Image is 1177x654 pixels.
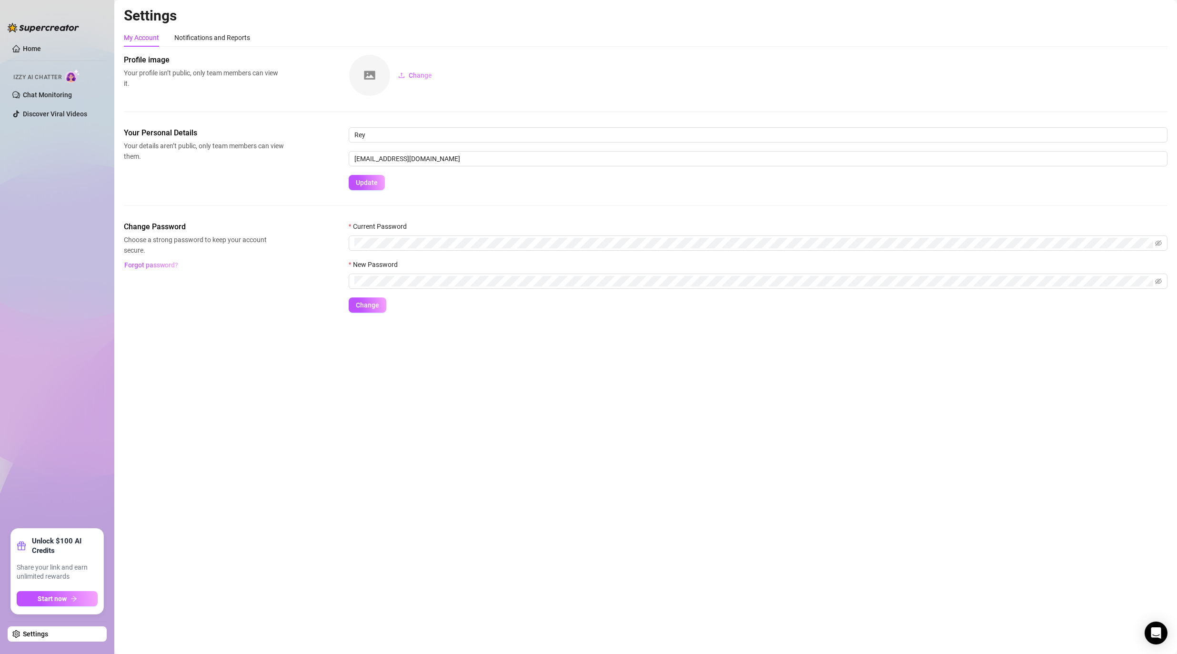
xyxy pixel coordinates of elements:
div: Notifications and Reports [174,32,250,43]
span: eye-invisible [1155,240,1162,246]
input: Enter name [349,127,1167,143]
button: Update [349,175,385,190]
span: Share your link and earn unlimited rewards [17,563,98,582]
span: upload [398,72,405,79]
button: Change [349,297,386,313]
input: Enter new email [349,151,1167,166]
span: Update [356,179,378,186]
a: Settings [23,630,48,638]
span: Your details aren’t public, only team members can view them. [124,141,284,162]
span: Izzy AI Chatter [13,73,61,82]
input: Current Password [354,238,1153,248]
strong: Unlock $100 AI Credits [32,536,98,555]
a: Chat Monitoring [23,91,72,99]
span: Profile image [124,54,284,66]
span: arrow-right [70,595,77,602]
span: Choose a strong password to keep your account secure. [124,235,284,255]
span: eye-invisible [1155,278,1162,285]
span: Start now [38,595,67,603]
label: New Password [349,259,404,270]
button: Forgot password? [124,257,178,273]
h2: Settings [124,7,1167,25]
div: My Account [124,32,159,43]
input: New Password [354,276,1153,286]
a: Home [23,45,41,52]
img: square-placeholder.png [349,55,390,96]
span: Change [356,301,379,309]
span: Your profile isn’t public, only team members can view it. [124,68,284,89]
span: Change [409,72,432,79]
span: Your Personal Details [124,127,284,139]
img: AI Chatter [65,69,80,83]
button: Change [391,68,440,83]
img: logo-BBDzfeDw.svg [8,23,79,32]
span: Change Password [124,221,284,233]
label: Current Password [349,221,413,232]
div: Open Intercom Messenger [1145,622,1167,644]
button: Start nowarrow-right [17,591,98,606]
a: Discover Viral Videos [23,110,87,118]
span: Forgot password? [124,261,178,269]
span: gift [17,541,26,551]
